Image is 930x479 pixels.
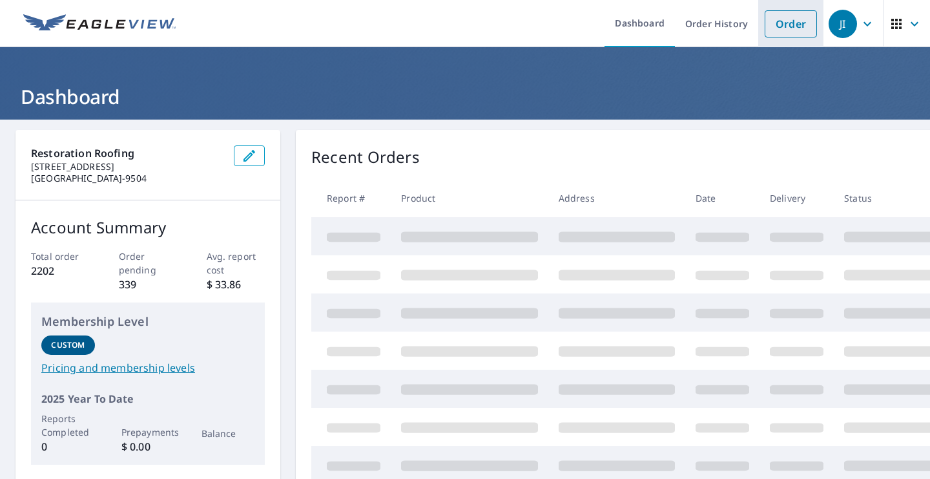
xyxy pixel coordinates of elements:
th: Address [548,179,685,217]
p: 2025 Year To Date [41,391,254,407]
p: Balance [201,427,255,440]
h1: Dashboard [15,83,914,110]
img: EV Logo [23,14,176,34]
p: $ 0.00 [121,439,175,454]
th: Delivery [759,179,834,217]
a: Pricing and membership levels [41,360,254,376]
p: [STREET_ADDRESS] [31,161,223,173]
p: Avg. report cost [207,250,265,277]
p: $ 33.86 [207,277,265,292]
p: Membership Level [41,313,254,330]
p: Account Summary [31,216,265,239]
div: JI [829,10,857,38]
a: Order [765,10,817,37]
p: Reports Completed [41,412,95,439]
p: 339 [119,277,178,292]
p: [GEOGRAPHIC_DATA]-9504 [31,173,223,184]
p: Total order [31,250,90,263]
p: Recent Orders [311,145,420,169]
p: Prepayments [121,425,175,439]
th: Report # [311,179,391,217]
p: Custom [51,339,85,351]
th: Date [685,179,759,217]
th: Product [391,179,548,217]
p: 0 [41,439,95,454]
p: Restoration Roofing [31,145,223,161]
p: Order pending [119,250,178,277]
p: 2202 [31,263,90,279]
